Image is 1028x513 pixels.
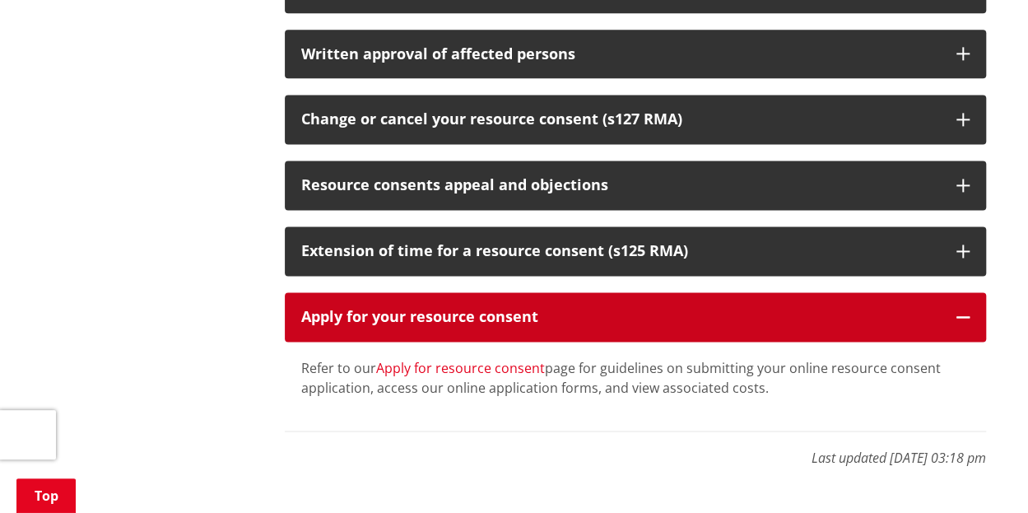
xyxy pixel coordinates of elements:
button: Change or cancel your resource consent (s127 RMA) [285,95,986,144]
button: Written approval of affected persons [285,30,986,79]
p: Last updated [DATE] 03:18 pm [285,431,986,468]
a: Top [16,478,76,513]
div: Change or cancel your resource consent (s127 RMA) [301,111,940,128]
iframe: Messenger Launcher [952,444,1012,503]
button: Apply for your resource consent [285,292,986,342]
div: Apply for your resource consent [301,309,940,325]
div: Written approval of affected persons [301,46,940,63]
a: Apply for resource consent [376,359,545,377]
button: Extension of time for a resource consent (s125 RMA) [285,226,986,276]
div: Extension of time for a resource consent (s125 RMA) [301,243,940,259]
div: Refer to our page for guidelines on submitting your online resource consent application, access o... [301,358,970,398]
div: Resource consents appeal and objections [301,177,940,194]
button: Resource consents appeal and objections [285,161,986,210]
